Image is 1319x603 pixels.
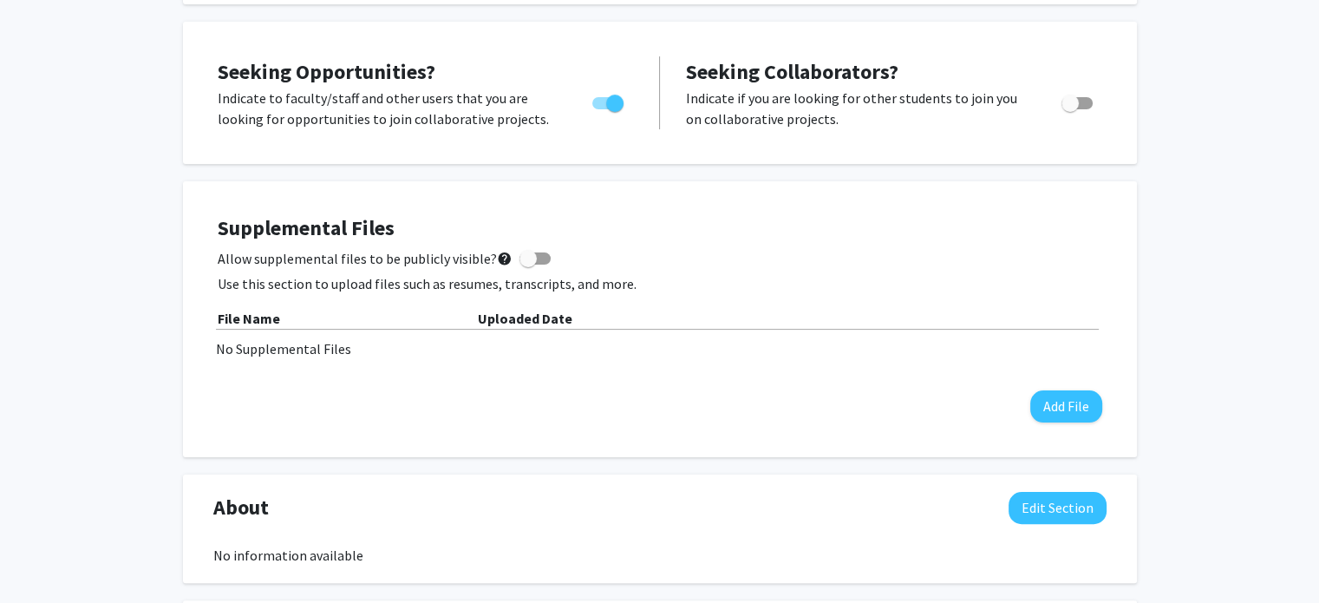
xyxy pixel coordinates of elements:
[213,492,269,523] span: About
[218,310,280,327] b: File Name
[218,248,513,269] span: Allow supplemental files to be publicly visible?
[585,88,633,114] div: Toggle
[1030,390,1102,423] button: Add File
[216,338,1104,359] div: No Supplemental Files
[478,310,572,327] b: Uploaded Date
[1009,492,1107,524] button: Edit About
[686,88,1028,129] p: Indicate if you are looking for other students to join you on collaborative projects.
[218,88,559,129] p: Indicate to faculty/staff and other users that you are looking for opportunities to join collabor...
[218,216,1102,241] h4: Supplemental Files
[13,525,74,590] iframe: Chat
[497,248,513,269] mat-icon: help
[218,58,435,85] span: Seeking Opportunities?
[1055,88,1102,114] div: Toggle
[213,545,1107,566] div: No information available
[686,58,898,85] span: Seeking Collaborators?
[218,273,1102,294] p: Use this section to upload files such as resumes, transcripts, and more.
